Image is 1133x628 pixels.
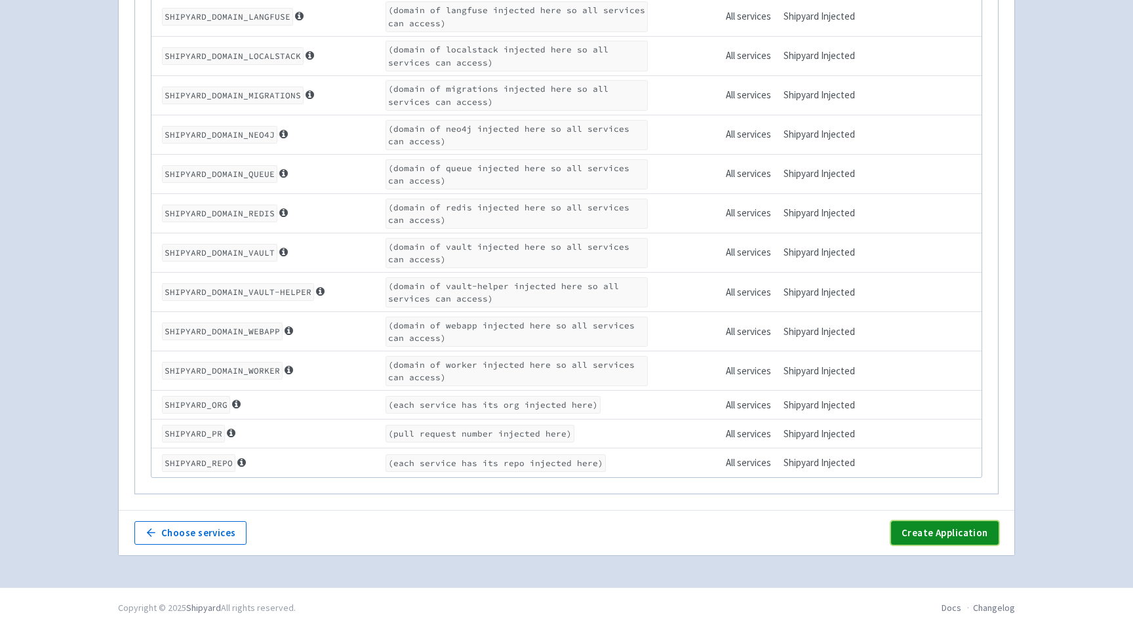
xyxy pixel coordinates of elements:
code: (domain of worker injected here so all services can access) [386,356,648,386]
td: Shipyard Injected [779,76,865,115]
code: (each service has its org injected here) [386,396,601,414]
code: SHIPYARD_DOMAIN_LOCALSTACK [162,47,304,65]
td: Shipyard Injected [779,233,865,273]
td: Shipyard Injected [779,37,865,76]
td: Shipyard Injected [779,273,865,312]
code: SHIPYARD_ORG [162,396,230,414]
code: SHIPYARD_DOMAIN_VAULT [162,244,277,262]
td: All services [721,391,779,420]
td: All services [721,448,779,477]
td: Shipyard Injected [779,351,865,391]
td: Shipyard Injected [779,448,865,477]
code: SHIPYARD_DOMAIN_NEO4J [162,126,277,144]
a: Shipyard [186,602,221,614]
td: All services [721,312,779,351]
code: SHIPYARD_REPO [162,454,235,472]
td: All services [721,115,779,155]
code: (domain of langfuse injected here so all services can access) [386,1,648,31]
a: Docs [942,602,961,614]
td: All services [721,76,779,115]
button: Create Application [891,521,999,545]
code: SHIPYARD_DOMAIN_WEBAPP [162,323,283,340]
td: Shipyard Injected [779,155,865,194]
td: All services [721,155,779,194]
td: All services [721,194,779,233]
button: Choose services [134,521,247,545]
a: Changelog [973,602,1015,614]
code: (domain of neo4j injected here so all services can access) [386,120,648,150]
td: All services [721,233,779,273]
code: (pull request number injected here) [386,425,574,442]
code: (domain of webapp injected here so all services can access) [386,317,648,347]
code: SHIPYARD_DOMAIN_MIGRATIONS [162,87,304,104]
td: Shipyard Injected [779,312,865,351]
code: SHIPYARD_DOMAIN_LANGFUSE [162,8,293,26]
div: Copyright © 2025 All rights reserved. [118,601,296,615]
td: Shipyard Injected [779,420,865,448]
code: (domain of queue injected here so all services can access) [386,159,648,189]
code: SHIPYARD_DOMAIN_VAULT-HELPER [162,283,314,301]
td: Shipyard Injected [779,194,865,233]
td: All services [721,351,779,391]
code: (domain of redis injected here so all services can access) [386,199,648,229]
code: (each service has its repo injected here) [386,454,606,472]
td: Shipyard Injected [779,115,865,155]
td: Shipyard Injected [779,391,865,420]
td: All services [721,37,779,76]
td: All services [721,420,779,448]
code: SHIPYARD_DOMAIN_WORKER [162,362,283,380]
code: SHIPYARD_DOMAIN_QUEUE [162,165,277,183]
td: All services [721,273,779,312]
code: SHIPYARD_DOMAIN_REDIS [162,205,277,222]
code: (domain of localstack injected here so all services can access) [386,41,648,71]
code: (domain of migrations injected here so all services can access) [386,80,648,110]
code: SHIPYARD_PR [162,425,225,442]
code: (domain of vault-helper injected here so all services can access) [386,277,648,307]
code: (domain of vault injected here so all services can access) [386,238,648,268]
